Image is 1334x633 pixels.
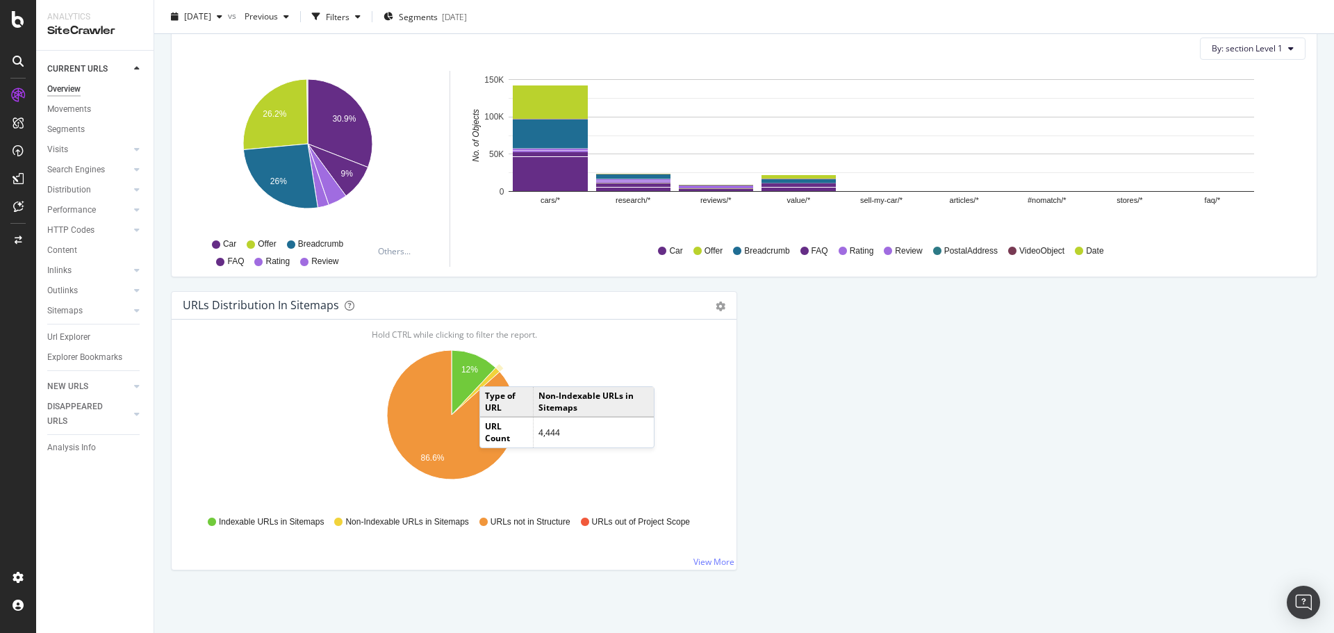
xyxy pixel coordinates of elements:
[467,71,1295,232] svg: A chart.
[183,298,339,312] div: URLs Distribution in Sitemaps
[533,417,654,447] td: 4,444
[744,245,789,257] span: Breadcrumb
[850,245,874,257] span: Rating
[47,122,85,137] div: Segments
[1205,196,1221,204] text: faq/*
[184,10,211,22] span: 2025 Oct. 12th
[47,163,105,177] div: Search Engines
[47,11,142,23] div: Analytics
[1028,196,1067,204] text: #nomatch/*
[480,417,533,447] td: URL Count
[47,263,130,278] a: Inlinks
[1287,586,1320,619] div: Open Intercom Messenger
[500,187,504,197] text: 0
[47,304,130,318] a: Sitemaps
[47,163,130,177] a: Search Engines
[183,342,720,503] svg: A chart.
[1200,38,1306,60] button: By: section Level 1
[47,330,144,345] a: Url Explorer
[592,516,690,528] span: URLs out of Project Scope
[47,350,122,365] div: Explorer Bookmarks
[227,256,244,268] span: FAQ
[47,122,144,137] a: Segments
[223,238,236,250] span: Car
[461,365,478,375] text: 12%
[340,169,353,179] text: 9%
[47,62,108,76] div: CURRENT URLS
[47,283,130,298] a: Outlinks
[326,10,349,22] div: Filters
[306,6,366,28] button: Filters
[228,9,239,21] span: vs
[47,283,78,298] div: Outlinks
[263,109,286,119] text: 26.2%
[1019,245,1064,257] span: VideoObject
[47,379,130,394] a: NEW URLS
[950,196,980,204] text: articles/*
[378,6,472,28] button: Segments[DATE]
[47,379,88,394] div: NEW URLS
[311,256,338,268] span: Review
[541,196,561,204] text: cars/*
[47,102,144,117] a: Movements
[47,223,130,238] a: HTTP Codes
[1086,245,1103,257] span: Date
[47,142,130,157] a: Visits
[47,142,68,157] div: Visits
[787,196,811,204] text: value/*
[239,6,295,28] button: Previous
[47,243,144,258] a: Content
[47,223,94,238] div: HTTP Codes
[47,441,144,455] a: Analysis Info
[484,112,504,122] text: 100K
[693,556,734,568] a: View More
[47,203,96,217] div: Performance
[533,387,654,417] td: Non-Indexable URLs in Sitemaps
[47,82,144,97] a: Overview
[669,245,682,257] span: Car
[616,196,651,204] text: research/*
[165,6,228,28] button: [DATE]
[186,71,429,232] svg: A chart.
[47,203,130,217] a: Performance
[442,10,467,22] div: [DATE]
[705,245,723,257] span: Offer
[47,183,91,197] div: Distribution
[860,196,903,204] text: sell-my-car/*
[47,62,130,76] a: CURRENT URLS
[700,196,732,204] text: reviews/*
[47,304,83,318] div: Sitemaps
[1212,42,1283,54] span: By: section Level 1
[484,75,504,85] text: 150K
[47,82,81,97] div: Overview
[270,176,287,186] text: 26%
[716,302,725,311] div: gear
[399,10,438,22] span: Segments
[47,102,91,117] div: Movements
[47,441,96,455] div: Analysis Info
[812,245,828,257] span: FAQ
[47,263,72,278] div: Inlinks
[1117,196,1143,204] text: stores/*
[219,516,324,528] span: Indexable URLs in Sitemaps
[47,23,142,39] div: SiteCrawler
[298,238,343,250] span: Breadcrumb
[345,516,468,528] span: Non-Indexable URLs in Sitemaps
[944,245,998,257] span: PostalAddress
[47,183,130,197] a: Distribution
[47,330,90,345] div: Url Explorer
[265,256,290,268] span: Rating
[332,114,356,124] text: 30.9%
[491,516,570,528] span: URLs not in Structure
[378,245,417,257] div: Others...
[47,350,144,365] a: Explorer Bookmarks
[480,387,533,417] td: Type of URL
[258,238,276,250] span: Offer
[47,400,130,429] a: DISAPPEARED URLS
[489,149,504,159] text: 50K
[895,245,922,257] span: Review
[239,10,278,22] span: Previous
